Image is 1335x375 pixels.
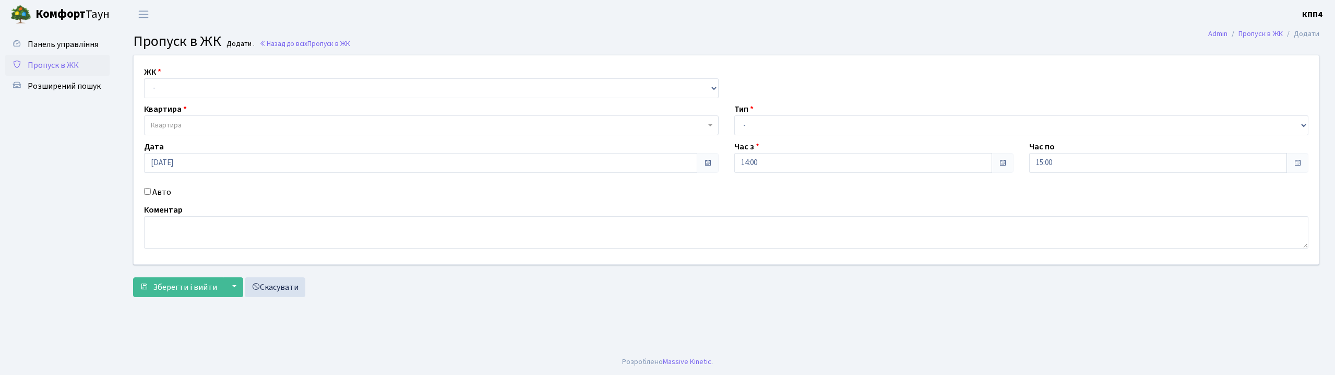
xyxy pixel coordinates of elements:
label: Тип [734,103,754,115]
a: Admin [1208,28,1227,39]
img: logo.png [10,4,31,25]
span: Пропуск в ЖК [133,31,221,52]
a: Пропуск в ЖК [1238,28,1283,39]
label: Час з [734,140,759,153]
a: Скасувати [245,277,305,297]
span: Пропуск в ЖК [28,60,79,71]
span: Таун [35,6,110,24]
li: Додати [1283,28,1319,40]
nav: breadcrumb [1193,23,1335,45]
a: Панель управління [5,34,110,55]
label: Авто [152,186,171,198]
b: КПП4 [1302,9,1322,20]
span: Пропуск в ЖК [307,39,350,49]
label: Дата [144,140,164,153]
span: Панель управління [28,39,98,50]
label: Час по [1029,140,1055,153]
a: Пропуск в ЖК [5,55,110,76]
span: Зберегти і вийти [153,282,217,293]
label: Коментар [144,204,183,216]
span: Розширений пошук [28,80,101,92]
a: Massive Kinetic [663,356,711,367]
b: Комфорт [35,6,86,22]
a: Назад до всіхПропуск в ЖК [259,39,350,49]
label: ЖК [144,66,161,78]
button: Переключити навігацію [130,6,157,23]
div: Розроблено . [622,356,713,368]
a: КПП4 [1302,8,1322,21]
a: Розширений пошук [5,76,110,97]
button: Зберегти і вийти [133,277,224,297]
span: Квартира [151,120,182,131]
small: Додати . [224,40,255,49]
label: Квартира [144,103,187,115]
